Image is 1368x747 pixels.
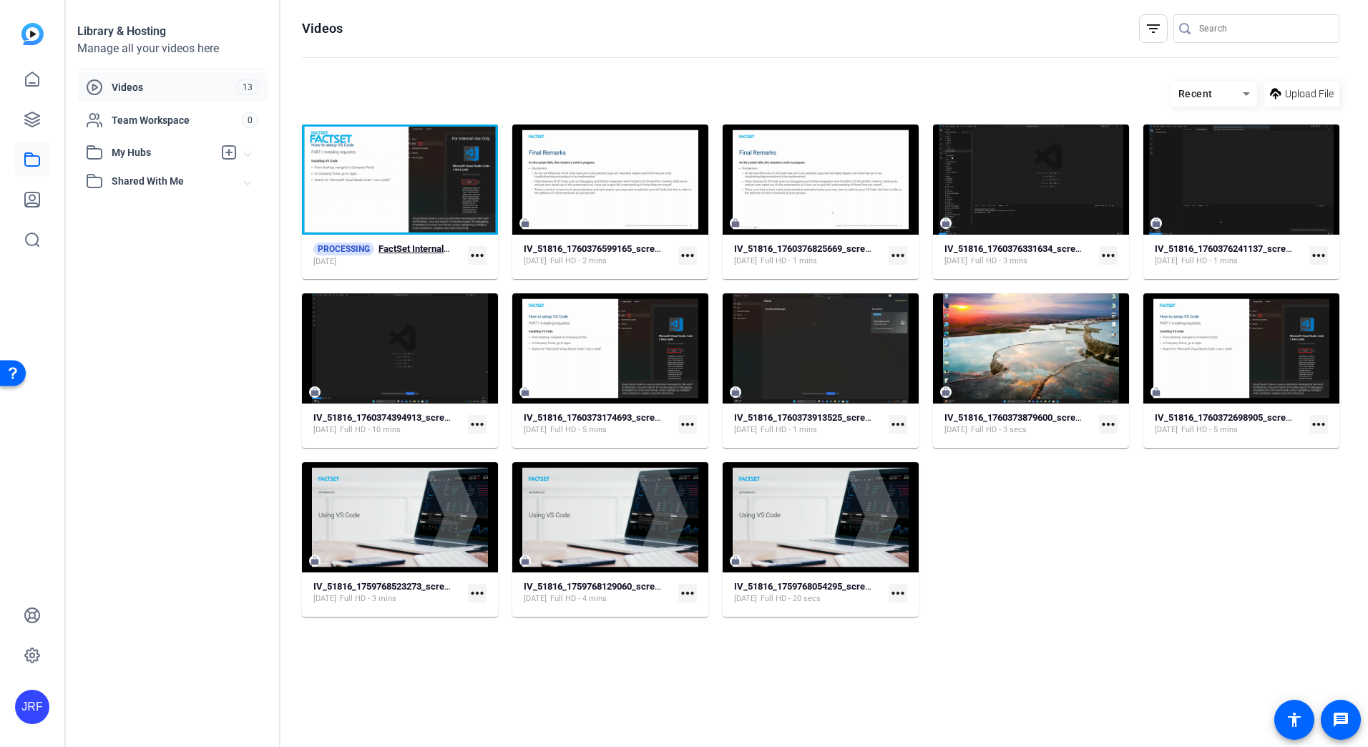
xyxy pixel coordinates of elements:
[734,412,875,423] strong: IV_51816_1760373913525_screen
[524,412,665,423] strong: IV_51816_1760373174693_screen
[734,581,875,592] strong: IV_51816_1759768054295_screen
[761,255,817,267] span: Full HD - 1 mins
[944,424,967,436] span: [DATE]
[1145,20,1162,37] mat-icon: filter_list
[468,584,487,602] mat-icon: more_horiz
[1155,243,1304,267] a: IV_51816_1760376241137_screen[DATE]Full HD - 1 mins
[734,255,757,267] span: [DATE]
[734,412,883,436] a: IV_51816_1760373913525_screen[DATE]Full HD - 1 mins
[761,593,821,605] span: Full HD - 20 secs
[468,415,487,434] mat-icon: more_horiz
[889,415,907,434] mat-icon: more_horiz
[1155,412,1296,423] strong: IV_51816_1760372698905_screen
[77,138,268,167] mat-expansion-panel-header: My Hubs
[77,40,268,57] div: Manage all your videos here
[524,412,673,436] a: IV_51816_1760373174693_screen[DATE]Full HD - 5 mins
[678,246,697,265] mat-icon: more_horiz
[971,424,1027,436] span: Full HD - 3 secs
[21,23,44,45] img: blue-gradient.svg
[1155,424,1178,436] span: [DATE]
[524,581,673,605] a: IV_51816_1759768129060_screen[DATE]Full HD - 4 mins
[77,167,268,195] mat-expansion-panel-header: Shared With Me
[313,243,462,268] a: PROCESSINGFactSet Internal Presentation (51816)[DATE]
[889,246,907,265] mat-icon: more_horiz
[112,174,245,189] span: Shared With Me
[678,584,697,602] mat-icon: more_horiz
[112,80,236,94] span: Videos
[524,255,547,267] span: [DATE]
[761,424,817,436] span: Full HD - 1 mins
[524,243,665,254] strong: IV_51816_1760376599165_screen
[1181,255,1238,267] span: Full HD - 1 mins
[678,415,697,434] mat-icon: more_horiz
[313,243,374,255] span: PROCESSING
[944,243,1093,267] a: IV_51816_1760376331634_screen[DATE]Full HD - 3 mins
[734,424,757,436] span: [DATE]
[944,255,967,267] span: [DATE]
[340,424,401,436] span: Full HD - 10 mins
[112,145,213,160] span: My Hubs
[313,581,454,592] strong: IV_51816_1759768523273_screen
[313,593,336,605] span: [DATE]
[313,412,462,436] a: IV_51816_1760374394913_screen[DATE]Full HD - 10 mins
[236,79,259,95] span: 13
[1309,246,1328,265] mat-icon: more_horiz
[1264,81,1339,107] button: Upload File
[944,243,1085,254] strong: IV_51816_1760376331634_screen
[550,424,607,436] span: Full HD - 5 mins
[468,246,487,265] mat-icon: more_horiz
[1199,20,1328,37] input: Search
[734,243,883,267] a: IV_51816_1760376825669_screen[DATE]Full HD - 1 mins
[1286,711,1303,728] mat-icon: accessibility
[734,593,757,605] span: [DATE]
[1155,255,1178,267] span: [DATE]
[550,255,607,267] span: Full HD - 2 mins
[1309,415,1328,434] mat-icon: more_horiz
[1181,424,1238,436] span: Full HD - 5 mins
[1099,415,1118,434] mat-icon: more_horiz
[1155,243,1296,254] strong: IV_51816_1760376241137_screen
[15,690,49,724] div: JRF
[313,412,454,423] strong: IV_51816_1760374394913_screen
[1099,246,1118,265] mat-icon: more_horiz
[378,243,532,254] strong: FactSet Internal Presentation (51816)
[313,581,462,605] a: IV_51816_1759768523273_screen[DATE]Full HD - 3 mins
[1178,88,1213,99] span: Recent
[524,581,665,592] strong: IV_51816_1759768129060_screen
[524,593,547,605] span: [DATE]
[524,424,547,436] span: [DATE]
[889,584,907,602] mat-icon: more_horiz
[971,255,1027,267] span: Full HD - 3 mins
[1332,711,1349,728] mat-icon: message
[734,243,875,254] strong: IV_51816_1760376825669_screen
[1285,87,1334,102] span: Upload File
[1155,412,1304,436] a: IV_51816_1760372698905_screen[DATE]Full HD - 5 mins
[313,256,336,268] span: [DATE]
[340,593,396,605] span: Full HD - 3 mins
[77,23,268,40] div: Library & Hosting
[112,113,241,127] span: Team Workspace
[524,243,673,267] a: IV_51816_1760376599165_screen[DATE]Full HD - 2 mins
[313,424,336,436] span: [DATE]
[944,412,1093,436] a: IV_51816_1760373879600_screen[DATE]Full HD - 3 secs
[241,112,259,128] span: 0
[944,412,1085,423] strong: IV_51816_1760373879600_screen
[734,581,883,605] a: IV_51816_1759768054295_screen[DATE]Full HD - 20 secs
[550,593,607,605] span: Full HD - 4 mins
[302,20,343,37] h1: Videos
